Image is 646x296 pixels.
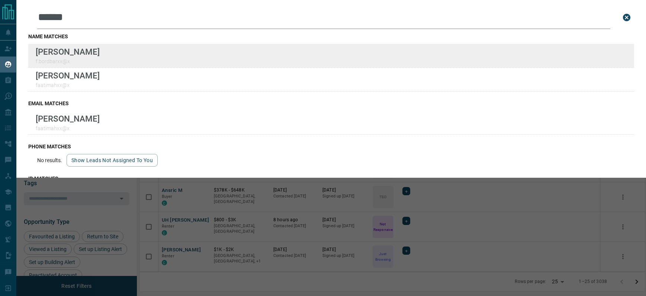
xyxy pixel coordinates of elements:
[37,157,62,163] p: No results.
[28,100,634,106] h3: email matches
[36,58,100,64] p: f.bordbarxx@x
[28,33,634,39] h3: name matches
[36,125,100,131] p: faatimahxx@x
[36,71,100,80] p: [PERSON_NAME]
[36,114,100,123] p: [PERSON_NAME]
[36,82,100,88] p: faatimahxx@x
[36,47,100,57] p: [PERSON_NAME]
[28,144,634,149] h3: phone matches
[67,154,158,167] button: show leads not assigned to you
[28,176,634,181] h3: id matches
[619,10,634,25] button: close search bar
